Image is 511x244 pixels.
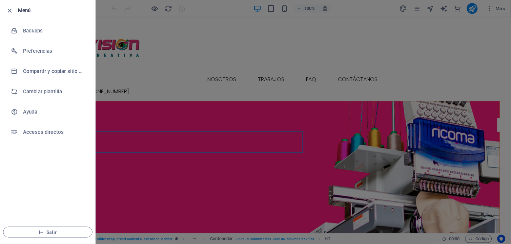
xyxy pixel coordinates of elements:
h6: Preferencias [23,47,86,55]
h6: Compartir y copiar sitio web [23,67,86,75]
span: Salir [9,229,87,235]
h6: Menú [18,6,90,15]
h6: Accesos directos [23,128,86,136]
h6: Backups [23,27,86,35]
a: Ayuda [0,102,95,122]
h6: Ayuda [23,108,86,116]
h6: Cambiar plantilla [23,88,86,96]
button: Salir [3,227,93,238]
